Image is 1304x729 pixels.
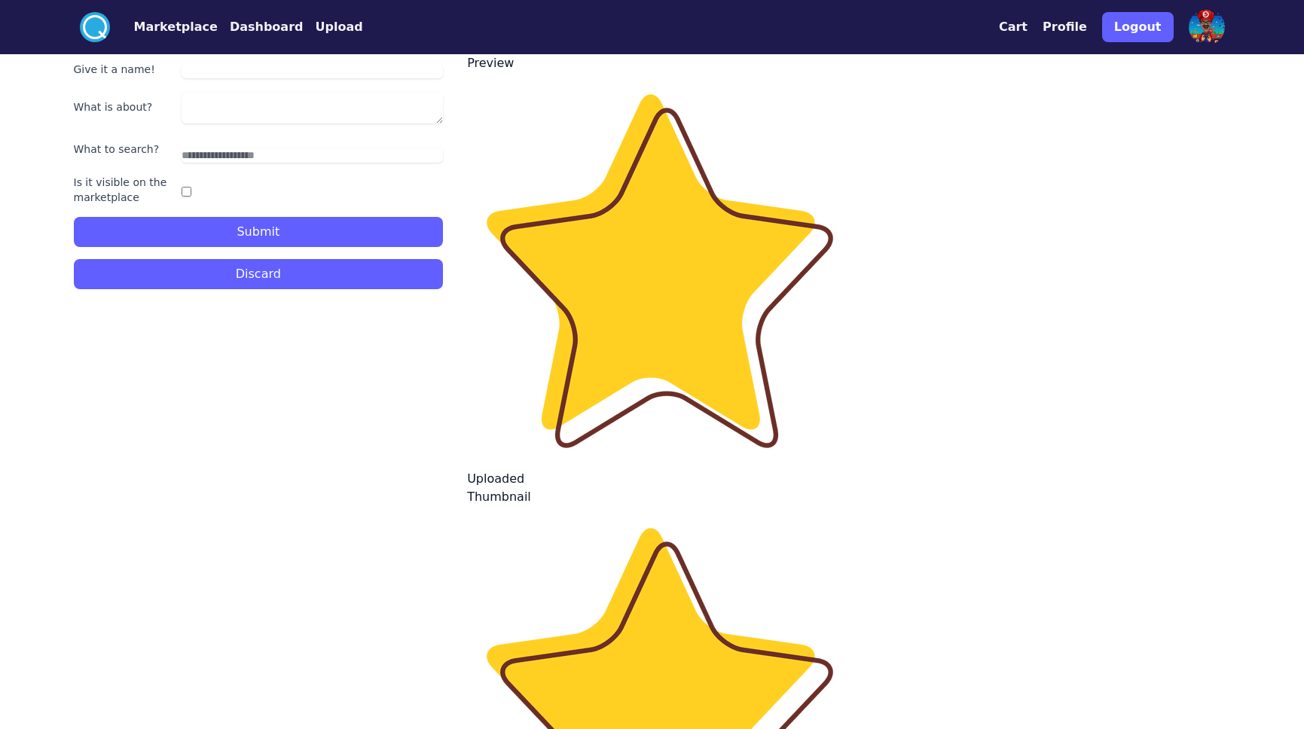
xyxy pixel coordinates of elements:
button: Logout [1102,12,1174,42]
label: What to search? [74,142,176,157]
img: profile [1189,9,1225,45]
img: SsSgUJACAgBISAEhIAQEAJCQAgIASEgBISAEBACQkAICAEhIASEgBAQAkJACAgBISAEhIAQEAJCQAgIASEgBISAEBACQkAICA... [467,78,853,464]
button: Submit [74,217,444,247]
label: What is about? [74,99,176,114]
button: Upload [315,18,362,36]
button: Dashboard [230,18,304,36]
label: Is it visible on the marketplace [74,175,176,205]
a: Logout [1102,6,1174,48]
a: Dashboard [218,18,304,36]
label: Give it a name! [74,62,176,77]
h4: Thumbnail [467,488,1230,506]
button: Profile [1043,18,1087,36]
button: Cart [999,18,1028,36]
button: Discard [74,259,444,289]
a: Marketplace [110,18,218,36]
p: Uploaded [467,470,1230,488]
a: Upload [303,18,362,36]
button: Marketplace [134,18,218,36]
h3: Preview [467,54,1230,72]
